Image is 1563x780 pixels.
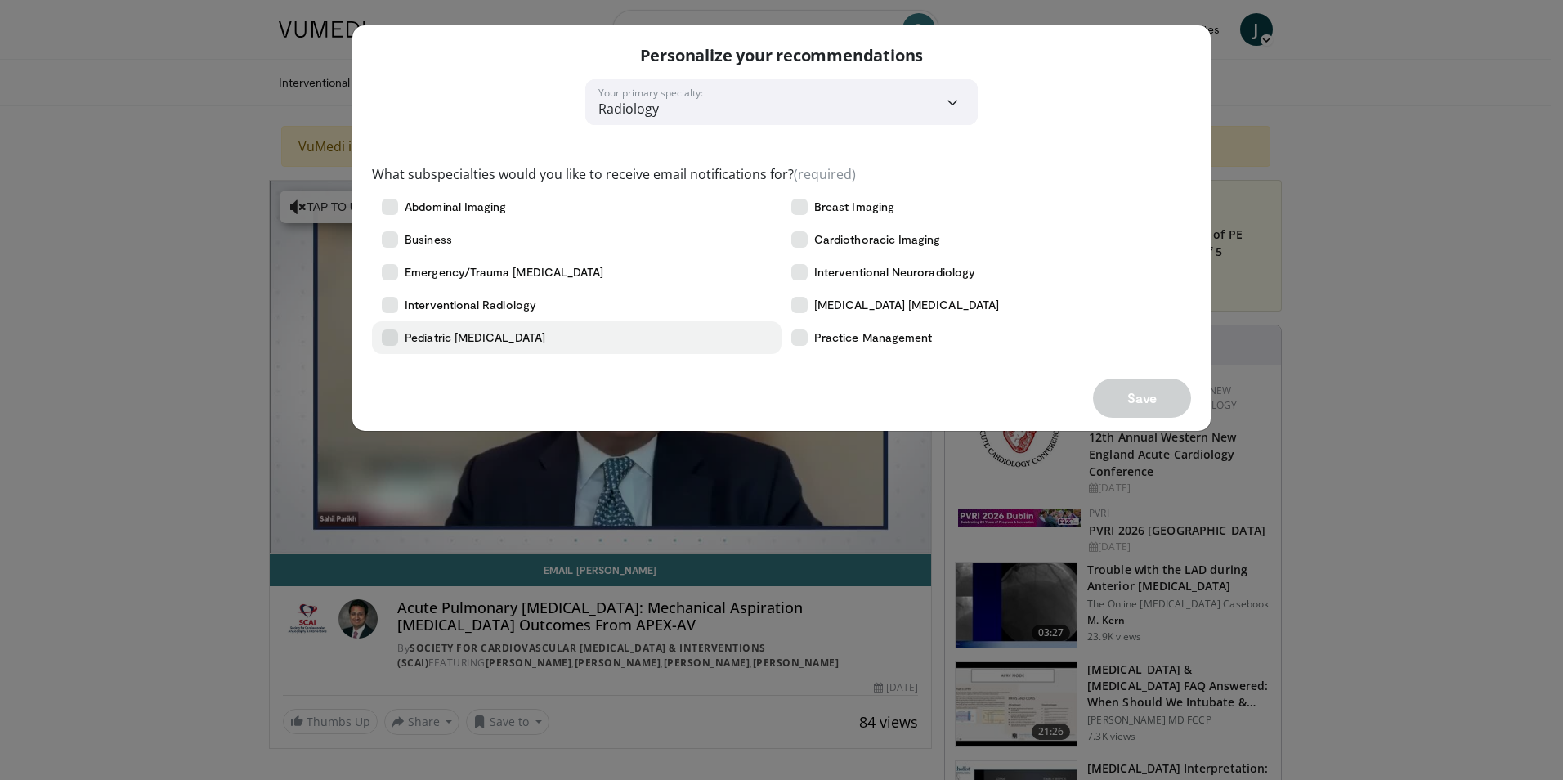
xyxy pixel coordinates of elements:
[405,231,452,248] span: Business
[814,297,999,313] span: [MEDICAL_DATA] [MEDICAL_DATA]
[814,264,975,280] span: Interventional Neuroradiology
[405,199,506,215] span: Abdominal Imaging
[405,264,603,280] span: Emergency/Trauma [MEDICAL_DATA]
[405,297,536,313] span: Interventional Radiology
[814,329,932,346] span: Practice Management
[814,199,894,215] span: Breast Imaging
[405,329,545,346] span: Pediatric [MEDICAL_DATA]
[640,45,924,66] p: Personalize your recommendations
[794,165,856,183] span: (required)
[814,231,941,248] span: Cardiothoracic Imaging
[372,164,856,184] label: What subspecialties would you like to receive email notifications for?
